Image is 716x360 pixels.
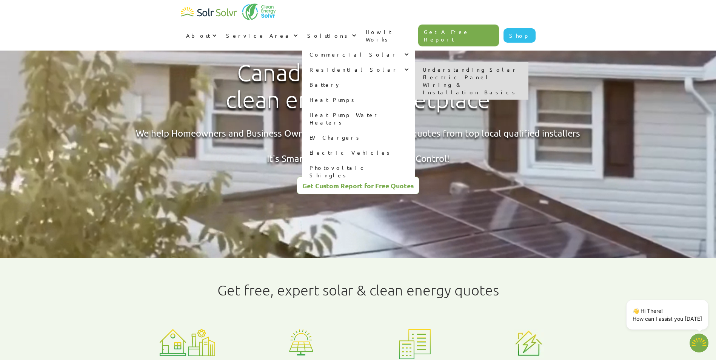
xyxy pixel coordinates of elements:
h1: Get free, expert solar & clean energy quotes [217,282,499,298]
div: We help Homeowners and Business Owners get assessed and best quotes from top local qualified inst... [136,127,580,165]
h1: Canada's leading online clean energy marketplace [219,59,497,114]
div: Solutions [302,24,360,47]
div: Solutions [307,32,350,39]
div: About [186,32,210,39]
a: Heat Pump Water Heaters [302,107,415,130]
a: Heat Pumps [302,92,415,107]
div: Get Custom Report for Free Quotes [302,182,414,189]
div: About [181,24,221,47]
div: Commercial Solar [302,47,415,62]
div: Residential Solar [309,66,399,73]
div: Service Area [226,32,291,39]
div: Service Area [221,24,302,47]
a: Get Custom Report for Free Quotes [297,177,419,194]
a: Shop [504,28,536,43]
nav: Residential Solar [415,62,528,100]
button: Open chatbot widget [690,334,708,352]
p: 👋 Hi There! How can I assist you [DATE] [633,307,702,323]
a: Electric Vehicles [302,145,415,160]
a: Photovoltaic Shingles [302,160,415,183]
nav: Solutions [302,47,415,183]
div: Commercial Solar [309,51,398,58]
a: How It Works [360,20,419,51]
a: Understanding Solar Electric Panel Wiring & Installation Basics [415,62,528,100]
a: EV Chargers [302,130,415,145]
div: Residential Solar [302,62,415,77]
a: Battery [302,77,415,92]
a: Get A Free Report [418,25,499,46]
img: 1702586718.png [690,334,708,352]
